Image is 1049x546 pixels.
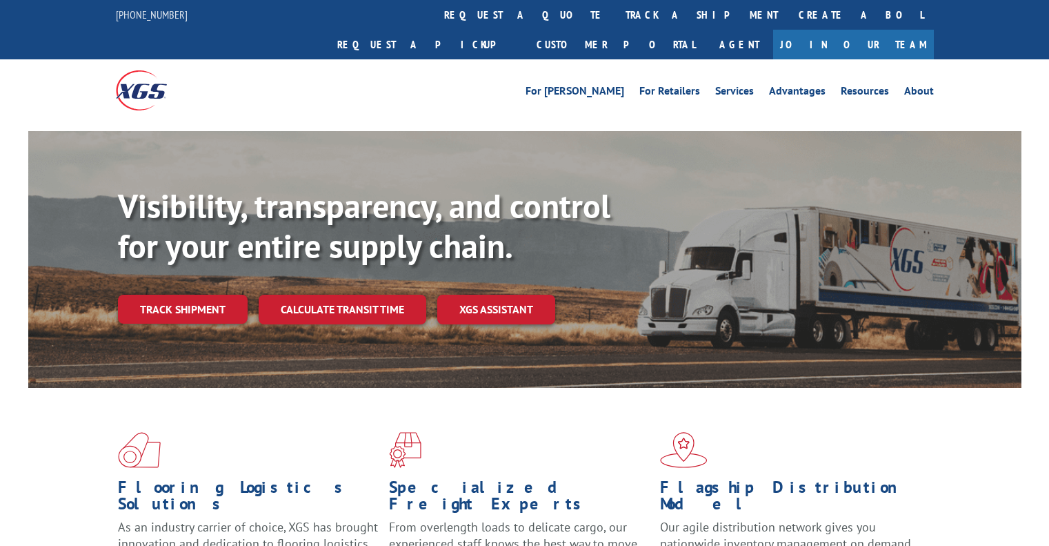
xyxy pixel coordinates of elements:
a: Calculate transit time [259,295,426,324]
a: Track shipment [118,295,248,324]
a: XGS ASSISTANT [437,295,555,324]
a: For Retailers [639,86,700,101]
a: Request a pickup [327,30,526,59]
a: About [904,86,934,101]
a: Agent [706,30,773,59]
a: Join Our Team [773,30,934,59]
a: Advantages [769,86,826,101]
a: Resources [841,86,889,101]
h1: Specialized Freight Experts [389,479,650,519]
a: Services [715,86,754,101]
a: [PHONE_NUMBER] [116,8,188,21]
h1: Flagship Distribution Model [660,479,921,519]
b: Visibility, transparency, and control for your entire supply chain. [118,184,610,267]
a: For [PERSON_NAME] [526,86,624,101]
img: xgs-icon-focused-on-flooring-red [389,432,421,468]
a: Customer Portal [526,30,706,59]
img: xgs-icon-total-supply-chain-intelligence-red [118,432,161,468]
img: xgs-icon-flagship-distribution-model-red [660,432,708,468]
h1: Flooring Logistics Solutions [118,479,379,519]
